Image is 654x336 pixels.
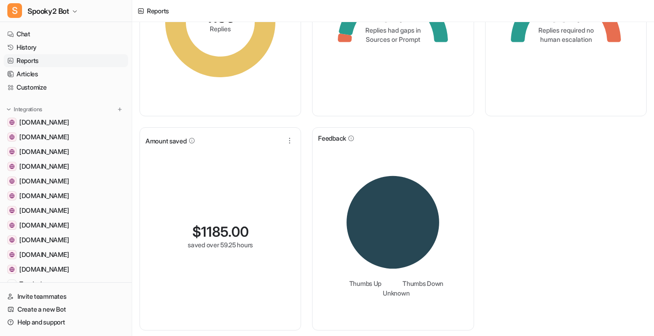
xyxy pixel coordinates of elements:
li: Unknown [376,288,409,298]
span: Messages [120,304,155,310]
img: Amogh avatar [17,142,28,154]
tspan: 63% [550,8,582,26]
span: Spooky2 Bot [28,5,69,17]
a: Create a new Bot [4,303,128,316]
button: Messages [92,281,184,318]
img: Amogh avatar [17,74,28,85]
img: www.spooky2-mall.com [9,208,15,213]
tspan: Replies had gaps in [365,26,421,34]
span: There was a small problem during our test. When we finished one ticket and tested the second tick... [30,135,497,142]
a: Help and support [4,316,128,329]
img: translate.google.co.uk [9,164,15,169]
div: • [DATE] [49,75,75,85]
span: 1185.00 [201,223,249,240]
img: Zendesk [9,281,15,287]
a: translate.google.co.uk[DOMAIN_NAME] [4,160,128,173]
button: Send us a message [42,253,141,271]
span: [DOMAIN_NAME] [19,132,69,142]
img: www.spooky2.com [9,267,15,272]
span: [DOMAIN_NAME] [19,162,69,171]
img: www.mabangerp.com [9,120,15,125]
span: [DOMAIN_NAME] [19,250,69,259]
a: www.spooky2videos.com[DOMAIN_NAME] [4,248,128,261]
div: Katelin [33,41,55,51]
span: You’ll get replies here and in your email: ✉️ [EMAIL_ADDRESS][DOMAIN_NAME] Our usual reply time 🕒... [30,67,413,74]
img: eesel avatar [13,67,24,78]
h1: Messages [68,4,117,20]
img: my.livechatinc.com [9,134,15,140]
tspan: Sources or Prompt [366,35,420,43]
img: www.ahaharmony.com [9,178,15,184]
a: www.spooky2reviews.com[DOMAIN_NAME] [4,233,128,246]
a: chatgpt.com[DOMAIN_NAME] [4,189,128,202]
a: www.ahaharmony.com[DOMAIN_NAME] [4,175,128,188]
span: S [7,3,22,18]
tspan: Replies [210,25,231,33]
tspan: 1135 [206,8,235,26]
img: Amogh avatar [17,108,28,120]
div: eesel [30,109,47,119]
img: expand menu [6,106,12,113]
img: Profile image for Katelin [11,32,29,51]
div: $ [192,223,249,240]
p: Zendesk [19,279,44,289]
a: www.spooky2.com[DOMAIN_NAME] [4,263,128,276]
span: Amount saved [145,136,187,146]
span: Feedback [318,133,346,143]
a: Articles [4,68,128,80]
a: www.rifemachineblog.com[DOMAIN_NAME] [4,219,128,232]
img: Katelin avatar [9,108,20,120]
li: Thumbs Up [343,279,381,288]
a: www.spooky2-mall.com[DOMAIN_NAME] [4,204,128,217]
img: eesel avatar [13,135,24,146]
div: saved over 59.25 hours [188,240,253,250]
tspan: human escalation [540,35,592,43]
a: Invite teammates [4,290,128,303]
span: [DOMAIN_NAME] [19,265,69,274]
button: Integrations [4,105,45,114]
div: Reports [147,6,169,16]
span: You’ll get replies here and in your email: ✉️ [EMAIL_ADDRESS][DOMAIN_NAME] The team will be back ... [30,101,409,108]
tspan: 5% [382,8,404,26]
span: [DOMAIN_NAME] [19,147,69,156]
div: • [DATE] [49,109,75,119]
img: Katelin avatar [9,74,20,85]
img: www.rifemachineblog.com [9,222,15,228]
span: Home [36,304,55,310]
a: app.chatbot.com[DOMAIN_NAME] [4,145,128,158]
span: [DOMAIN_NAME] [19,118,69,127]
img: menu_add.svg [117,106,123,113]
div: eesel [30,75,47,85]
a: History [4,41,128,54]
div: • [DATE] [49,143,75,153]
a: www.mabangerp.com[DOMAIN_NAME] [4,116,128,129]
a: Reports [4,54,128,67]
img: eesel avatar [13,101,24,112]
a: my.livechatinc.com[DOMAIN_NAME] [4,131,128,143]
li: Thumbs Down [396,279,443,288]
span: [DOMAIN_NAME] [19,235,69,245]
div: Close [161,4,178,20]
img: Katelin avatar [9,142,20,154]
span: [DOMAIN_NAME] [19,206,69,215]
div: • [DATE] [56,41,82,51]
p: Integrations [14,106,42,113]
div: eesel [30,143,47,153]
a: Customize [4,81,128,94]
span: [DOMAIN_NAME] [19,177,69,186]
img: www.spooky2videos.com [9,252,15,257]
img: www.spooky2reviews.com [9,237,15,243]
img: app.chatbot.com [9,149,15,154]
tspan: Replies required no [538,26,593,34]
a: Chat [4,28,128,40]
img: chatgpt.com [9,193,15,199]
span: [DOMAIN_NAME] [19,191,69,200]
span: [DOMAIN_NAME] [19,221,69,230]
